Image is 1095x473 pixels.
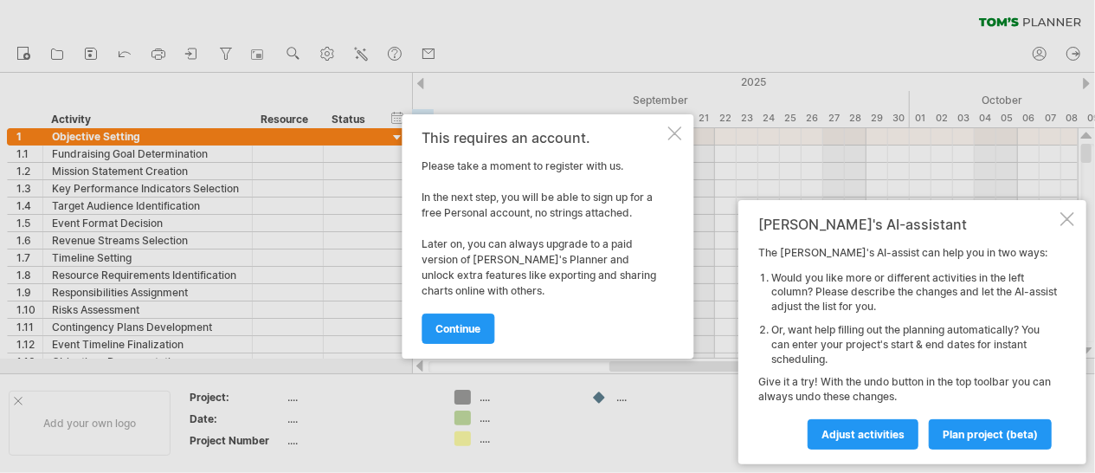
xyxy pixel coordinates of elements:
[929,419,1052,450] a: plan project (beta)
[422,314,494,344] a: continue
[943,428,1038,441] span: plan project (beta)
[758,216,1057,233] div: [PERSON_NAME]'s AI-assistant
[821,428,905,441] span: Adjust activities
[808,419,918,450] a: Adjust activities
[771,271,1057,314] li: Would you like more or different activities in the left column? Please describe the changes and l...
[758,246,1057,449] div: The [PERSON_NAME]'s AI-assist can help you in two ways: Give it a try! With the undo button in th...
[422,130,664,343] div: Please take a moment to register with us. In the next step, you will be able to sign up for a fre...
[435,322,480,335] span: continue
[422,130,664,146] div: This requires an account.
[771,323,1057,366] li: Or, want help filling out the planning automatically? You can enter your project's start & end da...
